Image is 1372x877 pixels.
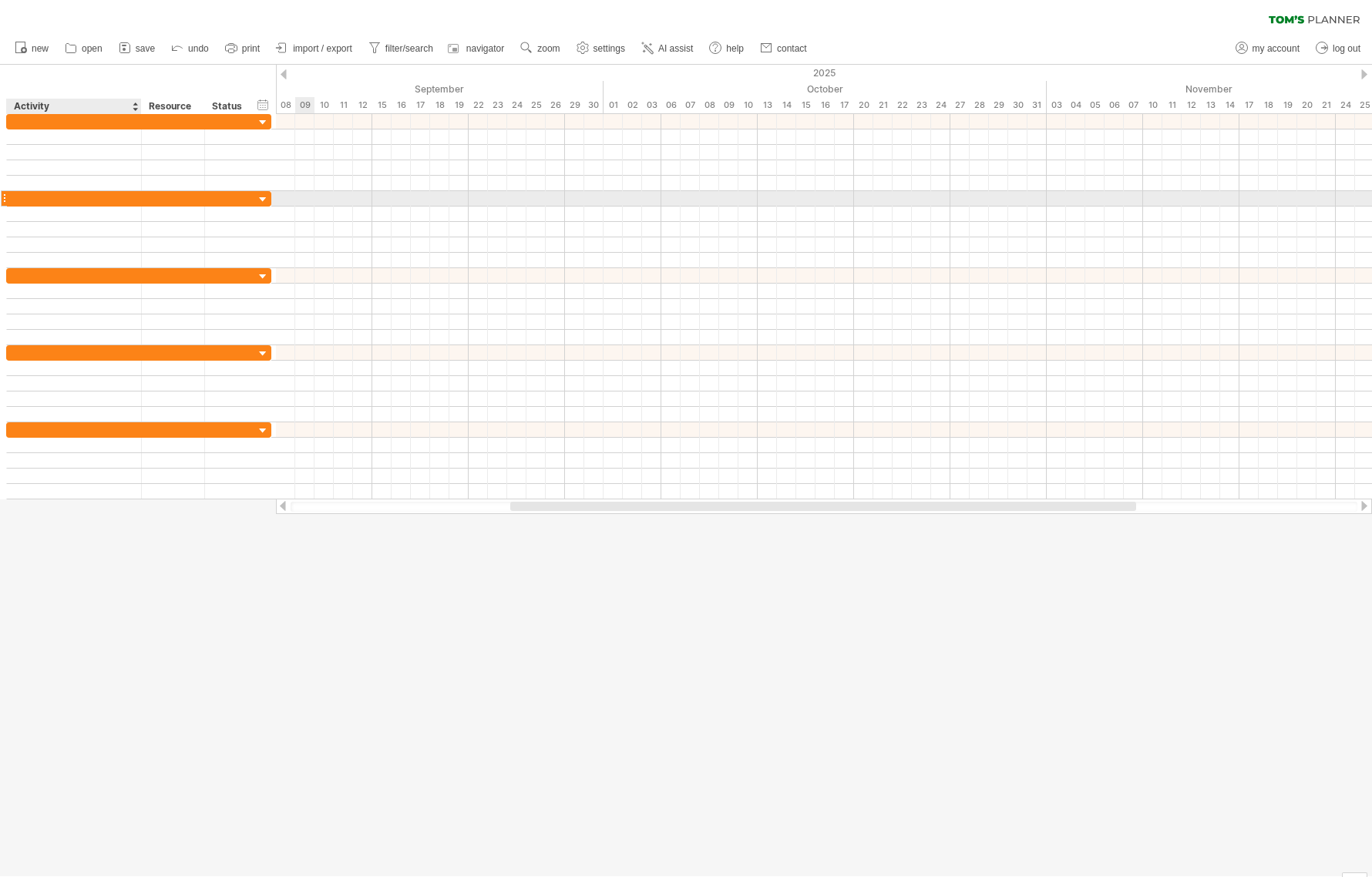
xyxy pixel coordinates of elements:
[1297,97,1317,113] div: Thursday, 20 November 2025
[1047,97,1066,113] div: Monday, 3 November 2025
[276,97,295,113] div: Monday, 8 September 2025
[705,39,748,59] a: help
[221,39,264,59] a: print
[594,43,625,54] span: settings
[623,97,642,113] div: Thursday, 2 October 2025
[719,97,738,113] div: Thursday, 9 October 2025
[565,97,584,113] div: Monday, 29 September 2025
[726,43,744,54] span: help
[604,97,623,113] div: Wednesday, 1 October 2025
[334,97,353,113] div: Thursday, 11 September 2025
[365,39,438,59] a: filter/search
[1201,97,1220,113] div: Thursday, 13 November 2025
[212,99,246,114] div: Status
[873,97,893,113] div: Tuesday, 21 October 2025
[546,97,565,113] div: Friday, 26 September 2025
[1066,97,1085,113] div: Tuesday, 4 November 2025
[1182,97,1201,113] div: Wednesday, 12 November 2025
[392,97,411,113] div: Tuesday, 16 September 2025
[353,97,372,113] div: Friday, 12 September 2025
[14,99,133,114] div: Activity
[526,97,546,113] div: Thursday, 25 September 2025
[469,97,488,113] div: Monday, 22 September 2025
[32,43,49,54] span: new
[488,97,507,113] div: Tuesday, 23 September 2025
[1259,97,1278,113] div: Tuesday, 18 November 2025
[1220,97,1239,113] div: Friday, 14 November 2025
[1162,97,1182,113] div: Tuesday, 11 November 2025
[796,97,815,113] div: Wednesday, 15 October 2025
[989,97,1008,113] div: Wednesday, 29 October 2025
[466,43,504,54] span: navigator
[835,97,854,113] div: Friday, 17 October 2025
[950,97,970,113] div: Monday, 27 October 2025
[1124,97,1143,113] div: Friday, 7 November 2025
[293,43,352,54] span: import / export
[1027,97,1047,113] div: Friday, 31 October 2025
[777,97,796,113] div: Tuesday, 14 October 2025
[295,97,314,113] div: Tuesday, 9 September 2025
[11,39,53,59] a: new
[681,97,700,113] div: Tuesday, 7 October 2025
[658,43,693,54] span: AI assist
[180,81,604,97] div: September 2025
[385,43,433,54] span: filter/search
[149,99,196,114] div: Resource
[1232,39,1304,59] a: my account
[1342,872,1367,877] div: Show Legend
[642,97,661,113] div: Friday, 3 October 2025
[446,39,509,59] a: navigator
[242,43,260,54] span: print
[637,39,698,59] a: AI assist
[931,97,950,113] div: Friday, 24 October 2025
[912,97,931,113] div: Thursday, 23 October 2025
[970,97,989,113] div: Tuesday, 28 October 2025
[1317,97,1336,113] div: Friday, 21 November 2025
[372,97,392,113] div: Monday, 15 September 2025
[272,39,357,59] a: import / export
[1143,97,1162,113] div: Monday, 10 November 2025
[537,43,560,54] span: zoom
[82,43,103,54] span: open
[893,97,912,113] div: Wednesday, 22 October 2025
[758,97,777,113] div: Monday, 13 October 2025
[1239,97,1259,113] div: Monday, 17 November 2025
[1008,97,1027,113] div: Thursday, 30 October 2025
[314,97,334,113] div: Wednesday, 10 September 2025
[136,43,155,54] span: save
[700,97,719,113] div: Wednesday, 8 October 2025
[188,43,209,54] span: undo
[1312,39,1365,59] a: log out
[573,39,630,59] a: settings
[1085,97,1105,113] div: Wednesday, 5 November 2025
[516,39,564,59] a: zoom
[756,39,812,59] a: contact
[115,39,160,59] a: save
[584,97,604,113] div: Tuesday, 30 September 2025
[738,97,758,113] div: Friday, 10 October 2025
[604,81,1047,97] div: October 2025
[777,43,807,54] span: contact
[430,97,449,113] div: Thursday, 18 September 2025
[1105,97,1124,113] div: Thursday, 6 November 2025
[167,39,214,59] a: undo
[61,39,107,59] a: open
[507,97,526,113] div: Wednesday, 24 September 2025
[1253,43,1300,54] span: my account
[1278,97,1297,113] div: Wednesday, 19 November 2025
[854,97,873,113] div: Monday, 20 October 2025
[815,97,835,113] div: Thursday, 16 October 2025
[449,97,469,113] div: Friday, 19 September 2025
[411,97,430,113] div: Wednesday, 17 September 2025
[1336,97,1355,113] div: Monday, 24 November 2025
[1333,43,1360,54] span: log out
[661,97,681,113] div: Monday, 6 October 2025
